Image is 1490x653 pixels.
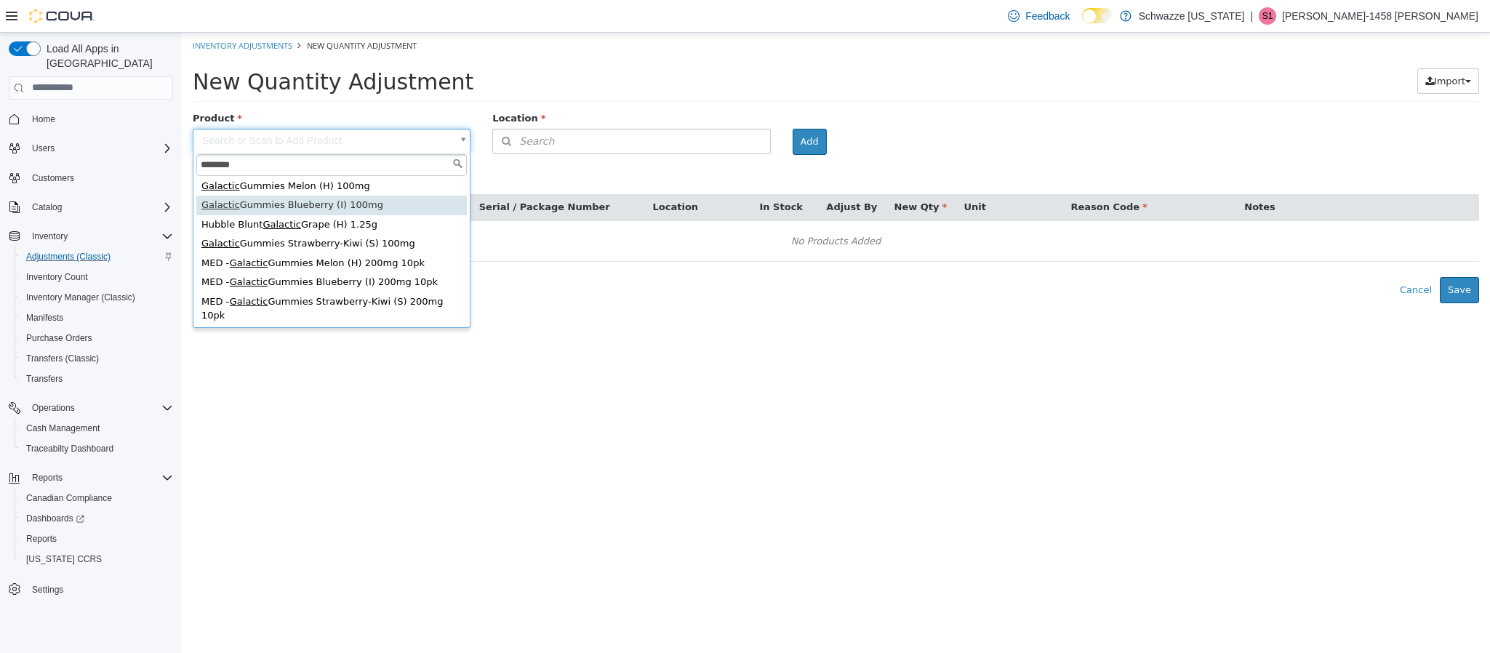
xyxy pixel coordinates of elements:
[20,148,58,159] span: Galactic
[81,186,119,197] span: Galactic
[26,422,100,434] span: Cash Management
[32,172,74,184] span: Customers
[15,163,285,183] div: Gummies Blueberry (I) 100mg
[20,420,173,437] span: Cash Management
[20,205,58,216] span: Galactic
[26,581,69,598] a: Settings
[26,513,84,524] span: Dashboards
[26,228,73,245] button: Inventory
[1262,7,1273,25] span: S1
[15,240,285,260] div: MED - Gummies Blueberry (I) 200mg 10pk
[1282,7,1478,25] p: [PERSON_NAME]-1458 [PERSON_NAME]
[15,308,179,328] button: Manifests
[3,226,179,247] button: Inventory
[32,113,55,125] span: Home
[20,370,68,388] a: Transfers
[15,183,285,202] div: Hubble Blunt Grape (H) 1.25g
[15,488,179,508] button: Canadian Compliance
[32,201,62,213] span: Catalog
[3,138,179,159] button: Users
[20,510,173,527] span: Dashboards
[32,584,63,596] span: Settings
[15,438,179,459] button: Traceabilty Dashboard
[1082,23,1083,24] span: Dark Mode
[1002,1,1076,31] a: Feedback
[20,248,173,265] span: Adjustments (Classic)
[15,529,179,549] button: Reports
[20,309,173,326] span: Manifests
[3,167,179,188] button: Customers
[20,510,90,527] a: Dashboards
[48,225,87,236] span: Galactic
[26,199,68,216] button: Catalog
[20,350,105,367] a: Transfers (Classic)
[15,287,179,308] button: Inventory Manager (Classic)
[26,443,113,454] span: Traceabilty Dashboard
[20,530,63,548] a: Reports
[20,550,108,568] a: [US_STATE] CCRS
[26,169,173,187] span: Customers
[26,332,92,344] span: Purchase Orders
[26,580,173,598] span: Settings
[3,468,179,488] button: Reports
[15,260,285,293] div: MED - Gummies Strawberry-Kiwi (S) 200mg 10pk
[20,530,173,548] span: Reports
[26,469,68,486] button: Reports
[3,108,179,129] button: Home
[20,268,94,286] a: Inventory Count
[20,167,58,177] span: Galactic
[26,199,173,216] span: Catalog
[20,489,173,507] span: Canadian Compliance
[20,350,173,367] span: Transfers (Classic)
[26,251,111,263] span: Adjustments (Classic)
[26,469,173,486] span: Reports
[20,440,173,457] span: Traceabilty Dashboard
[20,329,173,347] span: Purchase Orders
[1259,7,1276,25] div: Samantha-1458 Matthews
[26,110,173,128] span: Home
[32,231,68,242] span: Inventory
[15,508,179,529] a: Dashboards
[32,402,75,414] span: Operations
[15,201,285,221] div: Gummies Strawberry-Kiwi (S) 100mg
[20,289,141,306] a: Inventory Manager (Classic)
[26,228,173,245] span: Inventory
[26,292,135,303] span: Inventory Manager (Classic)
[15,328,179,348] button: Purchase Orders
[3,578,179,599] button: Settings
[15,549,179,569] button: [US_STATE] CCRS
[29,9,95,23] img: Cova
[9,103,173,638] nav: Complex example
[20,489,118,507] a: Canadian Compliance
[26,140,60,157] button: Users
[20,329,98,347] a: Purchase Orders
[26,399,81,417] button: Operations
[32,472,63,484] span: Reports
[15,221,285,241] div: MED - Gummies Melon (H) 200mg 10pk
[20,268,173,286] span: Inventory Count
[48,244,87,255] span: Galactic
[41,41,173,71] span: Load All Apps in [GEOGRAPHIC_DATA]
[26,353,99,364] span: Transfers (Classic)
[26,140,173,157] span: Users
[1139,7,1245,25] p: Schwazze [US_STATE]
[26,111,61,128] a: Home
[15,247,179,267] button: Adjustments (Classic)
[26,553,102,565] span: [US_STATE] CCRS
[1250,7,1253,25] p: |
[26,373,63,385] span: Transfers
[20,440,119,457] a: Traceabilty Dashboard
[20,289,173,306] span: Inventory Manager (Classic)
[3,398,179,418] button: Operations
[26,533,57,545] span: Reports
[32,143,55,154] span: Users
[3,197,179,217] button: Catalog
[15,267,179,287] button: Inventory Count
[20,248,116,265] a: Adjustments (Classic)
[26,271,88,283] span: Inventory Count
[20,550,173,568] span: Washington CCRS
[15,418,179,438] button: Cash Management
[26,312,63,324] span: Manifests
[26,399,173,417] span: Operations
[15,144,285,164] div: Gummies Melon (H) 100mg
